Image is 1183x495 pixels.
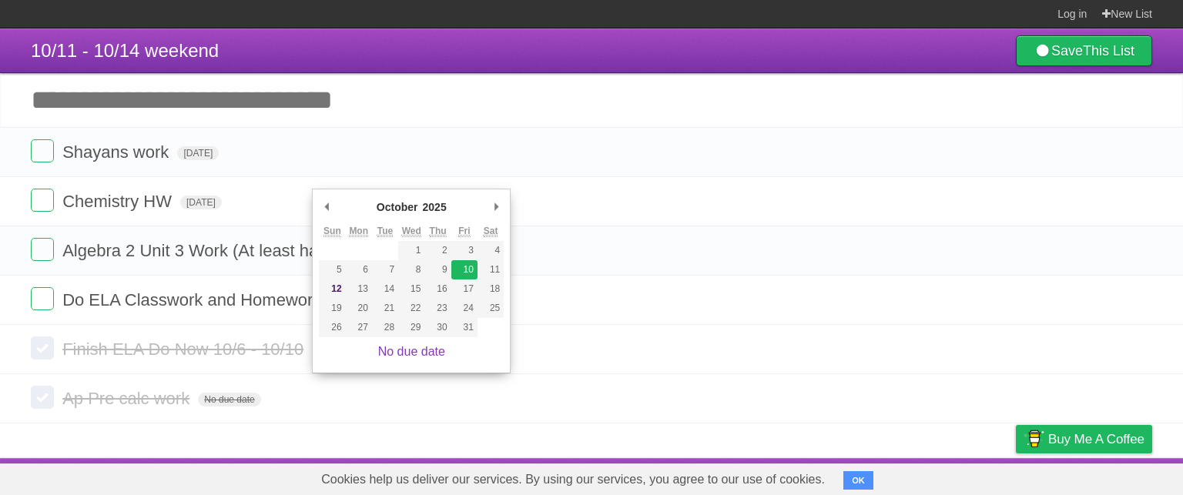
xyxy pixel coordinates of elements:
[398,260,424,279] button: 8
[478,260,504,279] button: 11
[484,226,498,237] abbr: Saturday
[319,279,345,299] button: 12
[346,299,372,318] button: 20
[424,241,451,260] button: 2
[398,318,424,337] button: 29
[319,299,345,318] button: 19
[306,464,840,495] span: Cookies help us deliver our services. By using our services, you agree to our use of cookies.
[31,40,219,61] span: 10/11 - 10/14 weekend
[996,462,1036,491] a: Privacy
[346,279,372,299] button: 13
[62,290,325,309] span: Do ELA Classwork and Homework
[1016,35,1152,66] a: SaveThis List
[424,299,451,318] button: 23
[180,196,222,209] span: [DATE]
[319,318,345,337] button: 26
[943,462,977,491] a: Terms
[31,336,54,360] label: Done
[430,226,447,237] abbr: Thursday
[372,299,398,318] button: 21
[62,142,173,162] span: Shayans work
[319,196,334,219] button: Previous Month
[177,146,219,160] span: [DATE]
[398,241,424,260] button: 1
[811,462,843,491] a: About
[478,279,504,299] button: 18
[31,189,54,212] label: Done
[451,260,478,279] button: 10
[424,260,451,279] button: 9
[378,345,445,358] a: No due date
[372,260,398,279] button: 7
[62,241,371,260] span: Algebra 2 Unit 3 Work (At least half way)
[402,226,421,237] abbr: Wednesday
[1016,425,1152,453] a: Buy me a coffee
[1048,426,1144,453] span: Buy me a coffee
[478,299,504,318] button: 25
[62,339,307,359] span: Finish ELA Do Now 10/6 - 10/10
[198,393,260,406] span: No due date
[398,299,424,318] button: 22
[451,299,478,318] button: 24
[323,226,341,237] abbr: Sunday
[31,238,54,261] label: Done
[374,196,421,219] div: October
[451,279,478,299] button: 17
[31,287,54,310] label: Done
[1083,43,1134,59] b: This List
[478,241,504,260] button: 4
[424,318,451,337] button: 30
[62,389,193,408] span: Ap Pre calc work
[1024,426,1044,452] img: Buy me a coffee
[319,260,345,279] button: 5
[62,192,176,211] span: Chemistry HW
[424,279,451,299] button: 16
[843,471,873,490] button: OK
[346,318,372,337] button: 27
[451,241,478,260] button: 3
[458,226,470,237] abbr: Friday
[372,318,398,337] button: 28
[421,196,449,219] div: 2025
[372,279,398,299] button: 14
[346,260,372,279] button: 6
[349,226,368,237] abbr: Monday
[451,318,478,337] button: 31
[488,196,504,219] button: Next Month
[398,279,424,299] button: 15
[377,226,393,237] abbr: Tuesday
[31,386,54,409] label: Done
[31,139,54,162] label: Done
[862,462,924,491] a: Developers
[1055,462,1152,491] a: Suggest a feature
